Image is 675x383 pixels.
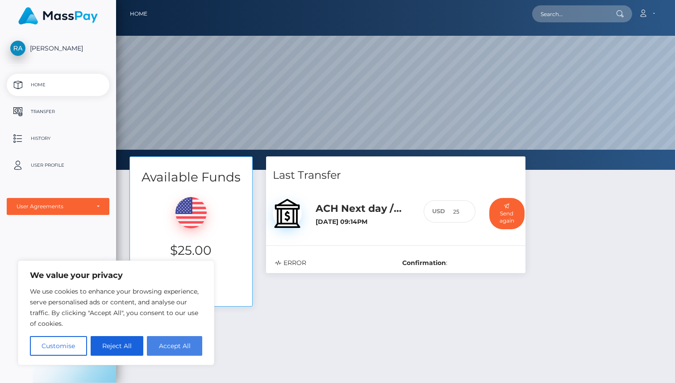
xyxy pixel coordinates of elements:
[10,132,106,145] p: History
[7,74,109,96] a: Home
[424,200,445,223] div: USD
[130,168,252,186] h3: Available Funds
[7,154,109,177] a: User Profile
[18,261,214,365] div: We value your privacy
[7,44,109,52] span: [PERSON_NAME]
[273,199,302,228] img: bank.svg
[10,159,106,172] p: User Profile
[316,202,410,216] h5: ACH Next day / USD
[91,336,144,356] button: Reject All
[268,258,396,268] div: ERROR
[147,336,202,356] button: Accept All
[7,101,109,123] a: Transfer
[489,198,525,230] button: Send again
[17,203,90,210] div: User Agreements
[10,78,106,92] p: Home
[273,168,519,183] h4: Last Transfer
[7,127,109,150] a: History
[18,7,98,25] img: MassPay
[316,218,410,226] h6: [DATE] 09:14PM
[175,197,207,228] img: USD.png
[396,258,523,268] div: :
[30,286,202,329] p: We use cookies to enhance your browsing experience, serve personalised ads or content, and analys...
[445,200,475,223] input: 25.00
[130,186,252,278] div: USD Balance
[10,105,106,118] p: Transfer
[30,270,202,281] p: We value your privacy
[7,198,109,215] button: User Agreements
[402,259,446,267] b: Confirmation
[30,336,87,356] button: Customise
[137,242,246,259] h3: $25.00
[130,4,147,23] a: Home
[532,5,616,22] input: Search...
